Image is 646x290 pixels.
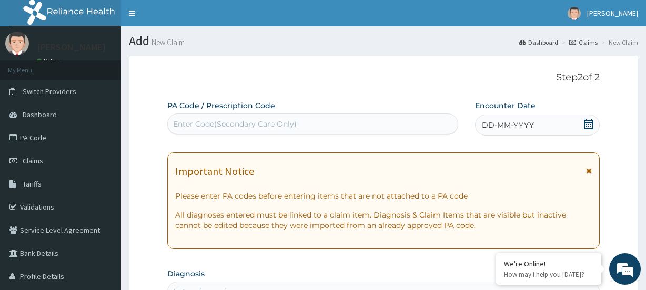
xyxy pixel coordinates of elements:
div: Enter Code(Secondary Care Only) [173,119,297,129]
label: Diagnosis [167,268,205,279]
label: Encounter Date [475,100,536,111]
span: Dashboard [23,110,57,119]
img: User Image [5,32,29,55]
label: PA Code / Prescription Code [167,100,275,111]
span: [PERSON_NAME] [587,8,638,18]
p: Step 2 of 2 [167,72,599,84]
a: Dashboard [519,38,558,47]
li: New Claim [599,38,638,47]
small: New Claim [149,38,185,46]
h1: Important Notice [175,165,254,177]
span: Claims [23,156,43,165]
a: Online [37,57,62,65]
span: DD-MM-YYYY [482,120,534,130]
span: Tariffs [23,179,42,189]
p: How may I help you today? [504,270,593,279]
p: Please enter PA codes before entering items that are not attached to a PA code [175,191,591,201]
p: All diagnoses entered must be linked to a claim item. Diagnosis & Claim Items that are visible bu... [175,210,591,231]
div: We're Online! [504,259,593,268]
img: User Image [568,7,581,20]
span: Switch Providers [23,87,76,96]
a: Claims [569,38,598,47]
p: [PERSON_NAME] [37,43,106,52]
h1: Add [129,34,638,48]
